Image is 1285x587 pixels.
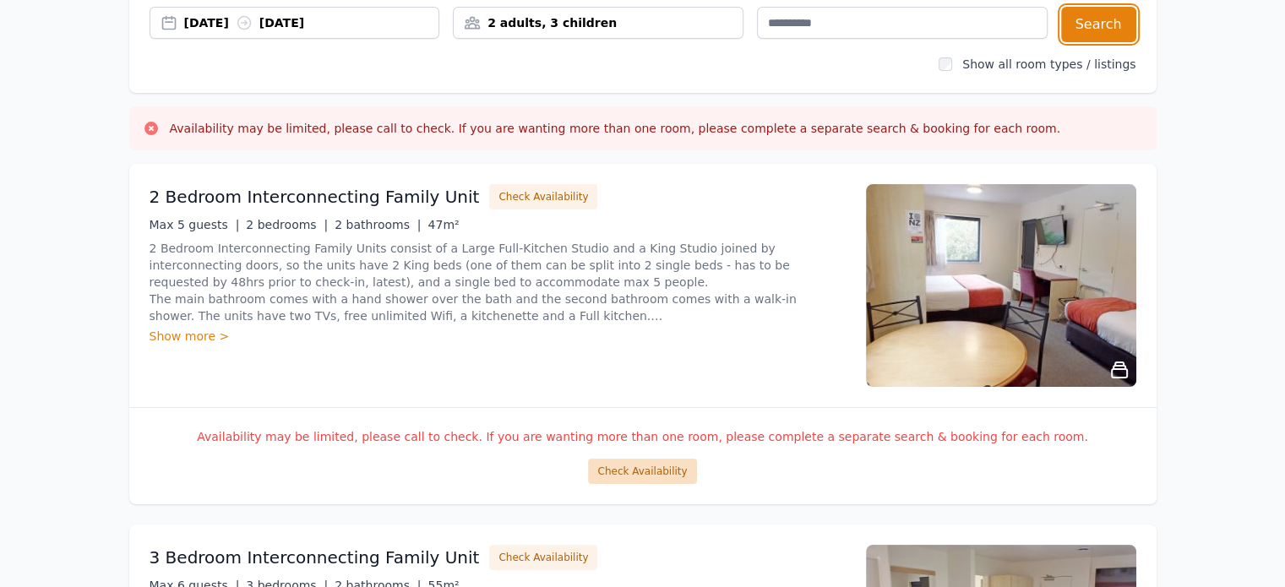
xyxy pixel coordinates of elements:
div: 2 adults, 3 children [454,14,743,31]
div: [DATE] [DATE] [184,14,439,31]
span: 2 bedrooms | [246,218,328,231]
span: 47m² [428,218,460,231]
h3: Availability may be limited, please call to check. If you are wanting more than one room, please ... [170,120,1061,137]
span: 2 bathrooms | [335,218,421,231]
button: Check Availability [588,459,696,484]
p: 2 Bedroom Interconnecting Family Units consist of a Large Full-Kitchen Studio and a King Studio j... [150,240,846,324]
span: Max 5 guests | [150,218,240,231]
button: Check Availability [489,545,597,570]
h3: 2 Bedroom Interconnecting Family Unit [150,185,480,209]
h3: 3 Bedroom Interconnecting Family Unit [150,546,480,569]
p: Availability may be limited, please call to check. If you are wanting more than one room, please ... [150,428,1136,445]
div: Show more > [150,328,846,345]
label: Show all room types / listings [962,57,1135,71]
button: Check Availability [489,184,597,209]
button: Search [1061,7,1136,42]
